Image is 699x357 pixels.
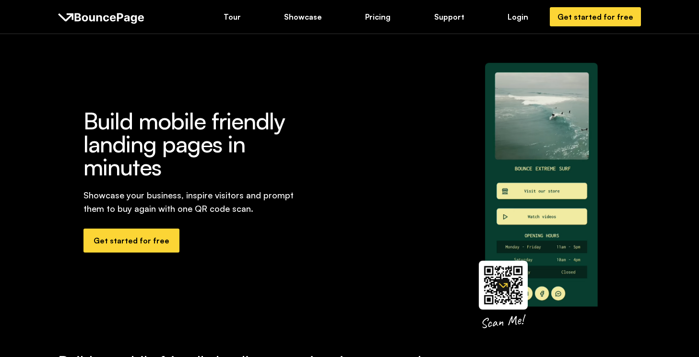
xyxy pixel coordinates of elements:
a: Support [427,8,471,25]
a: Showcase [277,8,329,25]
h1: Build mobile friendly landing pages in minutes [83,109,311,178]
div: Showcase [284,12,322,22]
div: Login [508,12,528,22]
a: Tour [217,8,248,25]
div: Showcase your business, inspire visitors and prompt them to buy again with one QR code scan. [83,188,311,215]
div: Pricing [365,12,391,22]
div: Scan Me! [479,311,524,332]
div: Tour [224,12,241,22]
div: Get started for free [557,12,633,22]
a: Pricing [358,8,397,25]
div: Get started for free [94,235,169,246]
a: Login [501,8,535,25]
a: Get started for free [550,7,641,26]
a: Get started for free [83,229,179,253]
div: Support [434,12,464,22]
